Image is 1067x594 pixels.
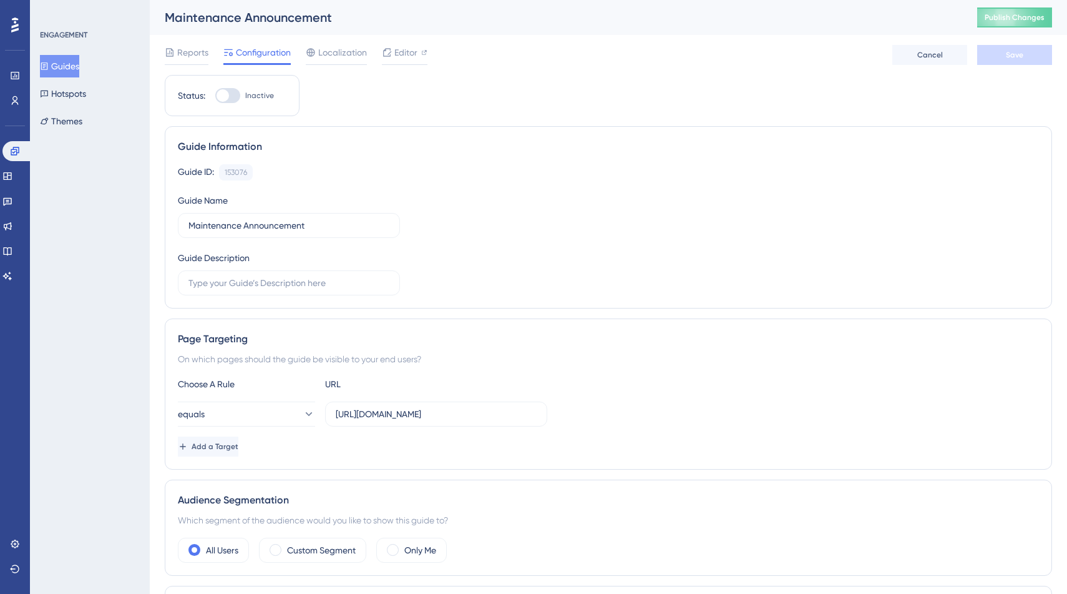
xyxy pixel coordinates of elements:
[178,193,228,208] div: Guide Name
[892,45,967,65] button: Cancel
[977,45,1052,65] button: Save
[404,543,436,558] label: Only Me
[178,250,250,265] div: Guide Description
[178,407,205,422] span: equals
[40,30,87,40] div: ENGAGEMENT
[225,167,247,177] div: 153076
[917,50,943,60] span: Cancel
[177,45,208,60] span: Reports
[287,543,356,558] label: Custom Segment
[188,276,389,290] input: Type your Guide’s Description here
[325,377,462,392] div: URL
[178,513,1039,528] div: Which segment of the audience would you like to show this guide to?
[985,12,1045,22] span: Publish Changes
[178,88,205,103] div: Status:
[178,377,315,392] div: Choose A Rule
[245,91,274,101] span: Inactive
[206,543,238,558] label: All Users
[40,55,79,77] button: Guides
[977,7,1052,27] button: Publish Changes
[178,437,238,457] button: Add a Target
[318,45,367,60] span: Localization
[178,164,214,181] div: Guide ID:
[178,493,1039,508] div: Audience Segmentation
[236,45,291,60] span: Configuration
[178,332,1039,347] div: Page Targeting
[178,352,1039,367] div: On which pages should the guide be visible to your end users?
[40,82,86,105] button: Hotspots
[40,110,82,132] button: Themes
[1006,50,1023,60] span: Save
[178,139,1039,154] div: Guide Information
[192,442,238,452] span: Add a Target
[394,45,417,60] span: Editor
[178,402,315,427] button: equals
[165,9,946,26] div: Maintenance Announcement
[188,219,389,232] input: Type your Guide’s Name here
[336,407,537,421] input: yourwebsite.com/path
